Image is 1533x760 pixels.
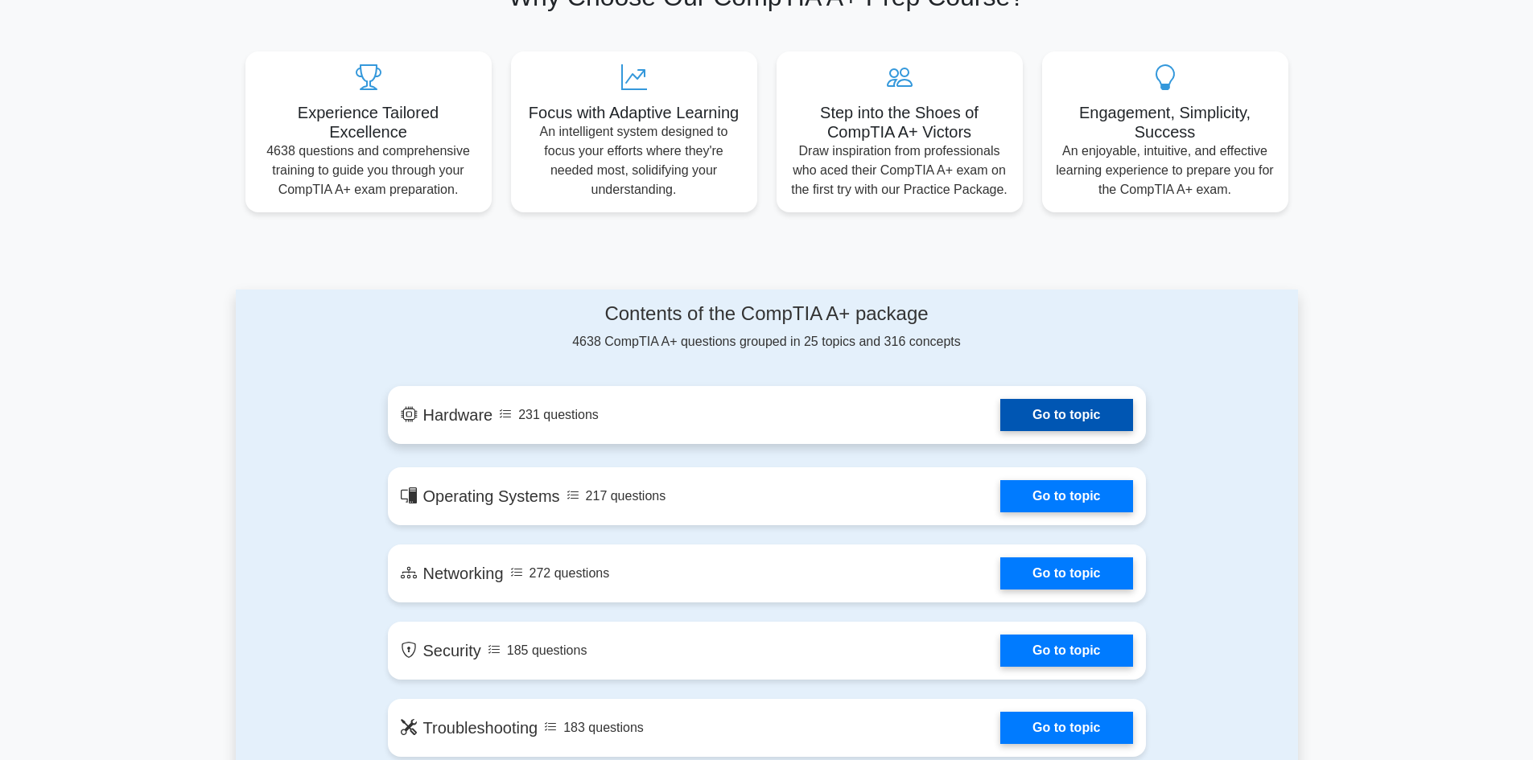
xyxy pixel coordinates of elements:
[789,142,1010,199] p: Draw inspiration from professionals who aced their CompTIA A+ exam on the first try with our Prac...
[524,122,744,199] p: An intelligent system designed to focus your efforts where they're needed most, solidifying your ...
[524,103,744,122] h5: Focus with Adaptive Learning
[1000,712,1132,744] a: Go to topic
[1000,399,1132,431] a: Go to topic
[789,103,1010,142] h5: Step into the Shoes of CompTIA A+ Victors
[1055,142,1275,199] p: An enjoyable, intuitive, and effective learning experience to prepare you for the CompTIA A+ exam.
[388,302,1146,326] h4: Contents of the CompTIA A+ package
[1000,635,1132,667] a: Go to topic
[1055,103,1275,142] h5: Engagement, Simplicity, Success
[258,142,479,199] p: 4638 questions and comprehensive training to guide you through your CompTIA A+ exam preparation.
[258,103,479,142] h5: Experience Tailored Excellence
[1000,480,1132,512] a: Go to topic
[1000,557,1132,590] a: Go to topic
[388,302,1146,351] div: 4638 CompTIA A+ questions grouped in 25 topics and 316 concepts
